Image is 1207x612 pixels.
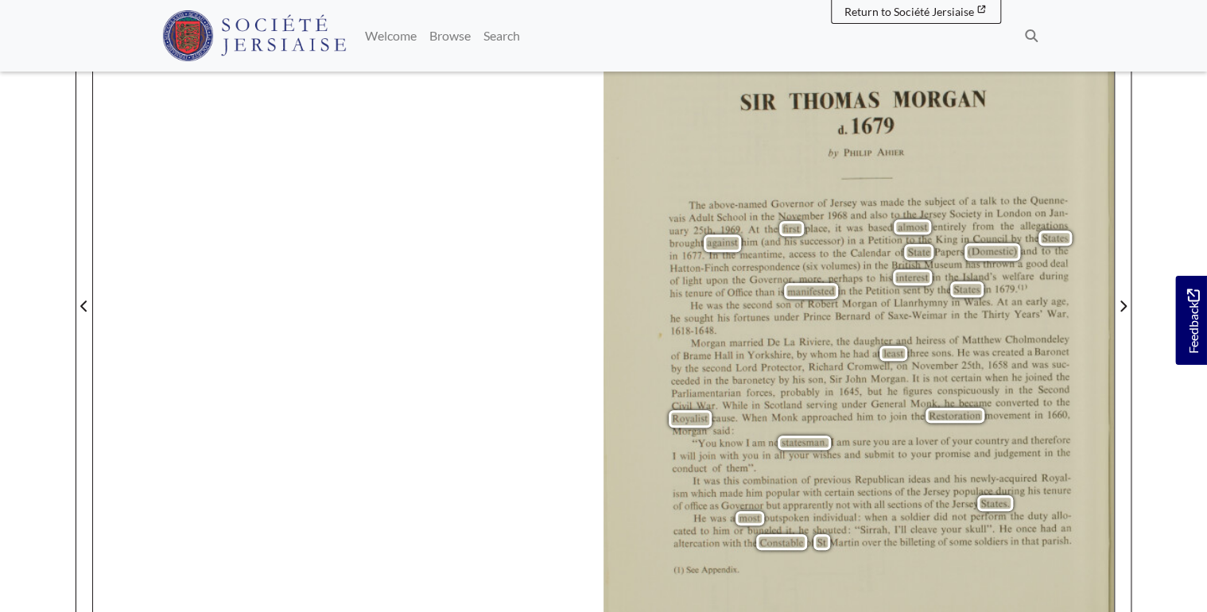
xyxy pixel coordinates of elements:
span: fortunes [734,312,767,323]
span: the [903,210,914,219]
span: talk [980,196,994,205]
span: the [907,197,918,206]
span: promise [935,448,966,459]
span: second [703,362,728,372]
span: interest [897,272,929,284]
span: daughter [854,336,889,347]
span: his [792,374,802,383]
span: to [878,413,884,421]
span: no [768,439,776,447]
span: Petition [868,234,899,245]
span: welfare [1002,270,1028,280]
a: Browse [423,20,477,52]
span: suc— [1052,361,1066,369]
span: [PERSON_NAME] [844,148,907,157]
span: submit [864,448,891,459]
span: in [984,285,989,293]
span: was [860,199,874,208]
span: when [985,372,1005,382]
span: to [820,249,826,258]
span: November [911,360,952,370]
span: Ofﬁce [728,287,749,296]
span: to [906,235,912,244]
span: in [864,261,869,269]
span: [PERSON_NAME] [845,374,912,384]
span: subject [925,196,953,207]
span: and [851,210,864,219]
span: against [708,238,737,250]
span: three [906,347,926,357]
span: whom [810,348,833,358]
span: became [959,397,989,408]
span: At [748,224,757,234]
span: Years’ [1015,308,1038,319]
span: in [961,234,967,243]
span: is [923,374,927,382]
span: Governor, [750,274,787,285]
span: a [909,438,912,446]
span: sought [685,313,711,323]
span: in [952,310,957,319]
span: at [872,349,879,358]
span: by [671,363,680,373]
span: [PERSON_NAME] [842,299,909,309]
span: [PERSON_NAME], [847,361,915,371]
span: the [918,234,929,243]
span: deal [1050,258,1065,267]
span: the [761,211,771,220]
span: the [685,363,696,372]
span: in [736,351,742,359]
span: Parliamentarian [672,387,735,397]
span: access [790,250,812,259]
span: Protector, [761,362,798,372]
span: the [732,275,743,284]
span: approached [802,412,848,422]
span: under [842,398,864,408]
span: Hall [715,350,731,360]
span: an [1011,297,1019,306]
span: in [704,376,709,385]
span: in [1035,410,1041,419]
span: November [778,211,819,221]
span: upon [706,277,725,286]
span: in [752,401,758,409]
span: of [959,196,966,205]
span: he [670,314,678,323]
span: 1969. [721,225,739,234]
span: 1679.”) [995,282,1021,292]
span: [PERSON_NAME] [835,310,902,320]
span: Feedback [1183,289,1202,353]
span: Royalist [673,413,709,425]
span: to [891,211,898,219]
span: in [837,286,843,295]
span: least [883,347,906,360]
span: Monk, [910,397,934,408]
span: of [716,287,723,296]
span: 1660, [1048,409,1065,418]
span: 25th. [961,360,980,370]
span: [GEOGRAPHIC_DATA] [764,399,849,409]
span: in [750,212,755,221]
span: [PERSON_NAME] [683,351,746,360]
span: King [936,234,955,246]
span: uary [669,227,685,237]
span: said: [713,424,732,436]
span: Jersey [919,210,941,219]
span: probably [781,387,815,397]
span: In [709,250,716,259]
span: Llanrhymny [894,297,944,309]
span: and [896,335,910,344]
span: [GEOGRAPHIC_DATA] [997,207,1094,219]
span: he [945,398,953,407]
span: by [778,375,787,385]
span: has [965,258,977,268]
span: a [1018,261,1021,269]
span: the [849,286,860,295]
span: Thirty [982,310,1005,320]
span: War. [1047,308,1063,318]
span: [GEOGRAPHIC_DATA]. [964,296,1046,306]
span: of [881,297,888,307]
span: it [836,223,840,231]
span: place, [805,223,827,234]
span: It [913,374,918,382]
